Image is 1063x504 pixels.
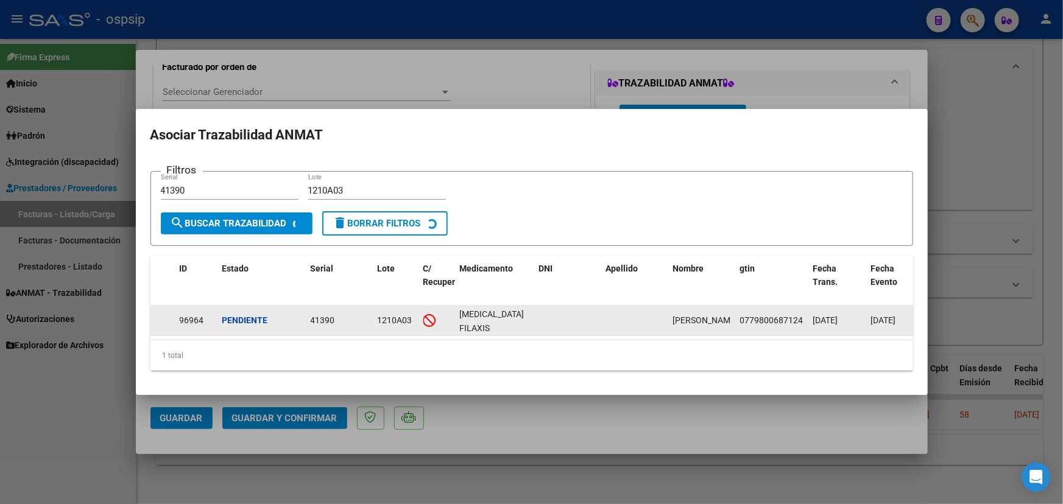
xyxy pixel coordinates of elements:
datatable-header-cell: Fecha Evento [866,256,924,309]
span: ID [180,264,188,273]
datatable-header-cell: Fecha Trans. [808,256,866,309]
datatable-header-cell: Apellido [601,256,668,309]
span: gtin [740,264,755,273]
button: Borrar Filtros [322,211,448,236]
span: Lote [378,264,395,273]
span: Medicamento [460,264,514,273]
button: Buscar Trazabilidad [161,212,313,234]
div: Open Intercom Messenger [1022,463,1051,492]
datatable-header-cell: Lote [373,256,418,309]
span: Estado [222,264,249,273]
span: 41390 [311,315,335,325]
strong: Pendiente [222,315,268,325]
span: Apellido [606,264,638,273]
span: 07798006871245 [740,315,808,325]
h2: Asociar Trazabilidad ANMAT [150,124,913,147]
span: [DATE] [871,315,896,325]
span: Borrar Filtros [333,218,421,229]
datatable-header-cell: DNI [534,256,601,309]
span: 1210A03 [378,315,412,325]
datatable-header-cell: gtin [735,256,808,309]
span: [DATE] [813,315,838,325]
span: 96964 [180,315,204,325]
datatable-header-cell: Medicamento [455,256,534,309]
span: Buscar Trazabilidad [171,218,287,229]
span: DNI [539,264,553,273]
div: 1 total [150,340,913,371]
span: Fecha Trans. [813,264,838,287]
datatable-header-cell: C/ Recupero [418,256,455,309]
span: Fecha Evento [871,264,898,287]
span: Nombre [673,264,704,273]
datatable-header-cell: Nombre [668,256,735,309]
span: MARIA ROSARIO ALTERIO [673,315,738,325]
datatable-header-cell: Serial [306,256,373,309]
mat-icon: delete [333,215,348,230]
span: Serial [311,264,334,273]
span: IRINOTECAN FILAXIS [460,309,524,333]
datatable-header-cell: Estado [217,256,306,309]
span: C/ Recupero [423,264,461,287]
datatable-header-cell: ID [175,256,217,309]
mat-icon: search [171,215,185,230]
h3: Filtros [161,162,203,178]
